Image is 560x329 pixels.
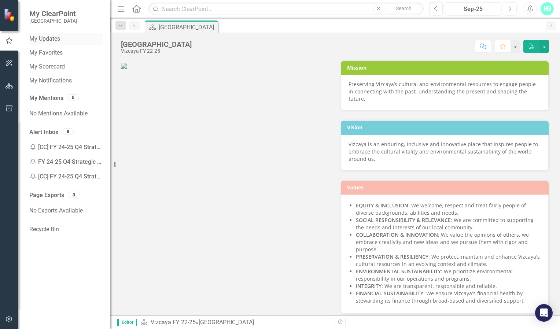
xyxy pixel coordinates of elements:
[347,185,545,190] h3: Values
[349,141,541,163] div: Vizcaya is an enduring, inclusive and innovative place that inspires people to embrace the cultur...
[356,202,541,217] li: : We welcome, respect and treat fairly people of diverse backgrounds, abilities and needs.
[29,140,103,155] div: [CC] FY 24-25 Q4 Strategic Plan - Enter your data Reminder
[148,3,424,15] input: Search ClearPoint...
[151,319,196,326] a: Vizcaya FY 22-25
[3,8,17,22] img: ClearPoint Strategy
[356,282,541,290] li: : We are transparent, responsible and reliable.
[199,319,254,326] div: [GEOGRAPHIC_DATA]
[356,202,408,209] strong: EQUITY & INCLUSION
[385,4,422,14] button: Search
[356,253,428,260] strong: PRESERVATION & RESILIENCY
[29,169,103,184] div: [CC] FY 24-25 Q4 Strategic Plan - Enter your data Reminder
[29,94,63,103] a: My Mentions
[29,9,77,18] span: My ClearPoint
[356,290,423,297] strong: FINANCIAL SUSTAINABILITY
[349,81,541,103] div: Preserving Vizcaya’s cultural and environmental resources to engage people in connecting with the...
[356,282,382,289] strong: INTEGRITY
[29,128,58,137] a: Alert Inbox
[356,231,438,238] strong: COLLABORATION & INNOVATION
[67,94,79,100] div: 0
[29,106,103,121] div: No Mentions Available
[396,5,412,11] span: Search
[29,203,103,218] div: No Exports Available
[29,49,103,57] a: My Favorites
[356,231,541,253] li: : We value the opinions of others, we embrace creativity and new ideas and we pursue them with ri...
[121,48,192,54] div: Vizcaya FY 22-25
[356,290,541,304] li: : We ensure Vizcaya's financial health by stewarding its finance through broad-based and diversif...
[121,40,192,48] div: [GEOGRAPHIC_DATA]
[347,125,545,130] h3: Vision
[29,191,64,200] a: Page Exports
[121,63,127,69] img: VIZ_LOGO_2955_RGB.jpg
[29,18,77,24] small: [GEOGRAPHIC_DATA]
[29,225,103,234] a: Recycle Bin
[356,217,541,231] li: : We are committed to supporting the needs and interests of our local community.
[159,23,216,32] div: [GEOGRAPHIC_DATA]
[140,318,329,327] div: »
[62,128,74,134] div: 8
[29,63,103,71] a: My Scorecard
[356,268,541,282] li: : We prioritize environmental responsibility in our operations and programs.
[117,319,137,326] span: Editor
[356,217,451,223] strong: SOCIAL RESPONSIBILITY & RELEVANCE
[541,2,554,15] button: HG
[535,304,553,322] div: Open Intercom Messenger
[347,65,545,70] h3: Mission
[29,77,103,85] a: My Notifications
[445,2,501,15] button: Sep-25
[447,5,498,14] div: Sep-25
[29,155,103,169] div: FY 24-25 Q4 Strategic Plan - Enter your data Remin...
[68,192,80,198] div: 0
[356,253,541,268] li: : We protect, maintain and enhance Vizcaya's cultural resources in an evolving context and climate.
[356,268,441,275] strong: ENVIRONMENTAL SUSTAINABILITY
[29,35,103,43] a: My Updates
